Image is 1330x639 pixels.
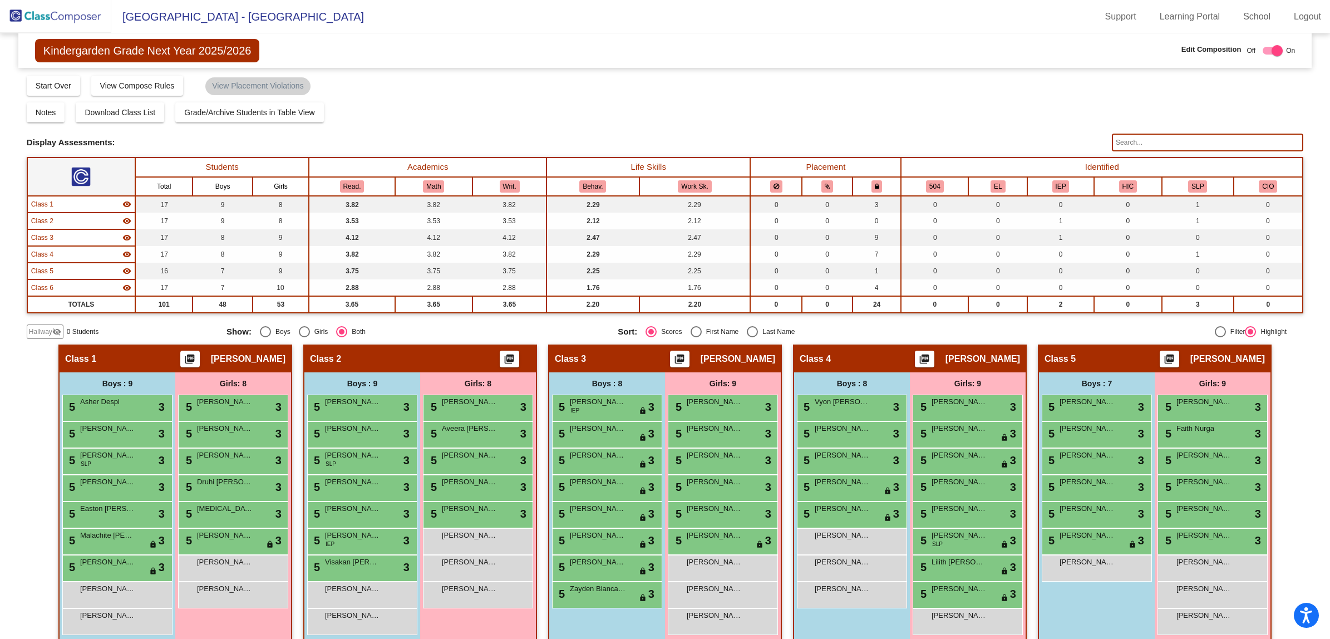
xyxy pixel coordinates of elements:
[1234,246,1303,263] td: 0
[66,401,75,413] span: 5
[1094,296,1162,313] td: 0
[472,263,546,279] td: 3.75
[31,233,53,243] span: Class 3
[648,425,654,442] span: 3
[395,229,472,246] td: 4.12
[80,450,136,461] span: [PERSON_NAME] [PERSON_NAME]
[193,196,252,213] td: 9
[1045,353,1076,365] span: Class 5
[932,396,987,407] span: [PERSON_NAME]
[31,216,53,226] span: Class 2
[135,177,193,196] th: Total
[253,263,309,279] td: 9
[570,406,579,415] span: IEP
[253,296,309,313] td: 53
[1285,8,1330,26] a: Logout
[968,279,1027,296] td: 0
[815,423,870,434] span: [PERSON_NAME]
[1176,423,1232,434] span: Faith Nurga
[442,450,497,461] span: [PERSON_NAME]
[325,450,381,461] span: [PERSON_NAME] [PERSON_NAME]
[135,296,193,313] td: 101
[932,423,987,434] span: [PERSON_NAME]
[802,279,852,296] td: 0
[1138,399,1144,415] span: 3
[135,246,193,263] td: 17
[159,399,165,415] span: 3
[135,229,193,246] td: 17
[1286,46,1295,56] span: On
[35,39,260,62] span: Kindergarden Grade Next Year 2025/2026
[304,372,420,395] div: Boys : 9
[1162,177,1233,196] th: Speech/Language Pathology Special Ed Services
[853,196,902,213] td: 3
[853,246,902,263] td: 7
[1234,8,1279,26] a: School
[1162,401,1171,413] span: 5
[546,213,639,229] td: 2.12
[901,196,968,213] td: 0
[1226,327,1245,337] div: Filter
[503,353,516,369] mat-icon: picture_as_pdf
[802,246,852,263] td: 0
[27,229,135,246] td: Jordan Weatherbie - No Class Name
[180,351,200,367] button: Print Students Details
[428,427,437,440] span: 5
[340,180,364,193] button: Read.
[1052,180,1070,193] button: IEP
[1181,44,1242,55] span: Edit Composition
[135,213,193,229] td: 17
[1255,399,1261,415] span: 3
[1060,396,1115,407] span: [PERSON_NAME]
[311,427,320,440] span: 5
[253,279,309,296] td: 10
[853,213,902,229] td: 0
[750,213,802,229] td: 0
[122,250,131,259] mat-icon: visibility
[520,399,526,415] span: 3
[1188,180,1207,193] button: SLP
[546,279,639,296] td: 1.76
[27,263,135,279] td: Tina Sauer - No Class Name
[702,327,739,337] div: First Name
[1162,427,1171,440] span: 5
[1234,177,1303,196] th: Check In/Check Out Behavior Plan with Tapia
[67,327,98,337] span: 0 Students
[801,401,810,413] span: 5
[802,296,852,313] td: 0
[1096,8,1145,26] a: Support
[347,327,366,337] div: Both
[968,213,1027,229] td: 0
[1094,196,1162,213] td: 0
[1234,229,1303,246] td: 0
[1094,177,1162,196] th: Hi - Cap
[1027,213,1093,229] td: 1
[750,196,802,213] td: 0
[197,450,253,461] span: [PERSON_NAME]
[309,196,395,213] td: 3.82
[1162,229,1233,246] td: 0
[853,263,902,279] td: 1
[750,279,802,296] td: 0
[639,279,751,296] td: 1.76
[31,283,53,293] span: Class 6
[673,353,686,369] mat-icon: picture_as_pdf
[472,196,546,213] td: 3.82
[175,372,291,395] div: Girls: 8
[395,279,472,296] td: 2.88
[309,296,395,313] td: 3.65
[1112,134,1303,151] input: Search...
[1234,196,1303,213] td: 0
[122,200,131,209] mat-icon: visibility
[1027,246,1093,263] td: 0
[1094,229,1162,246] td: 0
[968,263,1027,279] td: 0
[687,396,742,407] span: [PERSON_NAME]
[31,266,53,276] span: Class 5
[36,81,71,90] span: Start Over
[193,229,252,246] td: 8
[1256,327,1287,337] div: Highlight
[665,372,781,395] div: Girls: 9
[122,233,131,242] mat-icon: visibility
[1010,425,1016,442] span: 3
